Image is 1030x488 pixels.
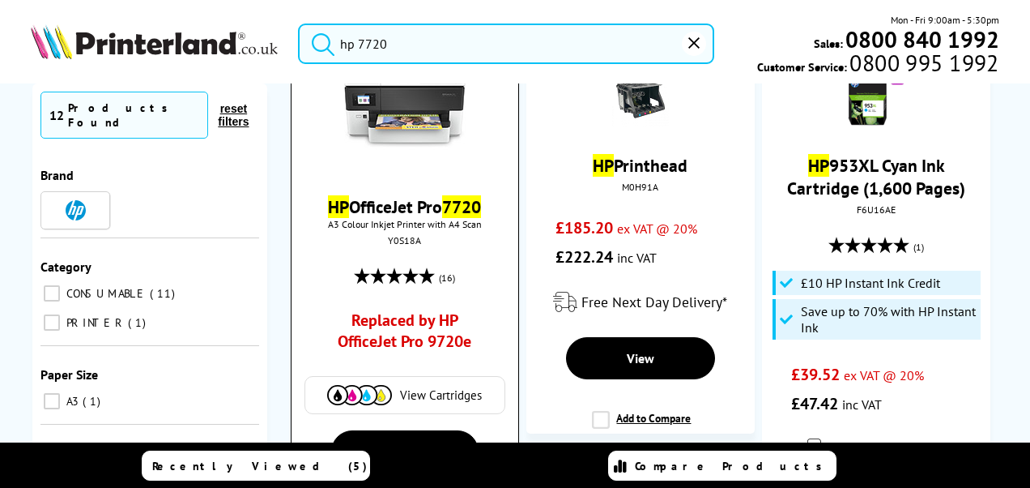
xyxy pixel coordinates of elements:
[439,263,455,293] span: (16)
[617,220,697,237] span: ex VAT @ 20%
[538,181,743,193] div: M0H91A
[581,293,727,311] span: Free Next Day Delivery*
[913,232,924,263] span: (1)
[298,24,714,64] input: Search product or brand
[847,55,998,71] span: 0800 995 1992
[791,393,838,414] span: £47.42
[49,107,64,123] span: 12
[344,46,466,168] img: HP-7720-Front-Small.jpg
[833,439,948,458] span: Next Day Delivery*
[150,286,179,301] span: 11
[842,396,882,413] span: inc VAT
[566,337,714,379] a: View
[845,24,999,54] b: 0800 840 1992
[40,259,92,275] span: Category
[774,203,978,216] div: F6U16AE
[787,154,965,199] a: HP953XL Cyan Ink Cartridge (1,600 Pages)
[593,154,614,177] mark: HP
[844,367,924,383] span: ex VAT @ 20%
[635,459,831,473] span: Compare Products
[62,315,126,330] span: PRINTER
[208,101,259,129] button: reset filters
[44,285,60,302] input: CONSUMABLE 11
[62,394,81,409] span: A3
[608,451,836,481] a: Compare Products
[801,303,977,336] span: Save up to 70% with HP Instant Ink
[593,154,687,177] a: HPPrinthead
[40,366,98,383] span: Paper Size
[128,315,150,330] span: 1
[327,385,392,405] img: Cartridges
[331,430,479,473] a: View
[801,275,940,291] span: £10 HP Instant Ink Credit
[300,218,510,230] span: A3 Colour Inkjet Printer with A4 Scan
[400,387,482,403] span: View Cartridges
[328,195,481,218] a: HPOfficeJet Pro7720
[555,246,613,268] span: £222.24
[612,70,669,126] img: HP-M0H91A-Small.png
[534,280,747,325] div: modal_delivery
[152,459,368,473] span: Recently Viewed (5)
[757,55,998,75] span: Customer Service:
[617,250,657,266] span: inc VAT
[44,393,60,409] input: A3 1
[627,350,654,366] span: View
[83,394,104,409] span: 1
[770,426,982,472] div: modal_delivery
[31,24,278,59] img: Printerland Logo
[891,12,999,28] span: Mon - Fri 9:00am - 5:30pm
[40,167,74,183] span: Brand
[555,217,613,238] span: £185.20
[791,364,840,385] span: £39.52
[843,32,999,47] a: 0800 840 1992
[321,310,489,360] a: Replaced by HP OfficeJet Pro 9720e
[304,234,506,246] div: Y0S18A
[31,24,278,62] a: Printerland Logo
[814,36,843,51] span: Sales:
[44,315,60,331] input: PRINTER 1
[313,385,496,405] a: View Cartridges
[328,195,349,218] mark: HP
[808,154,829,177] mark: HP
[66,200,86,220] img: HP
[592,411,691,442] label: Add to Compare
[848,70,904,126] img: HP-953XL-Cyan-Promo-Small.gif
[62,286,148,301] span: CONSUMABLE
[442,195,481,218] mark: 7720
[142,451,370,481] a: Recently Viewed (5)
[68,101,199,130] div: Products Found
